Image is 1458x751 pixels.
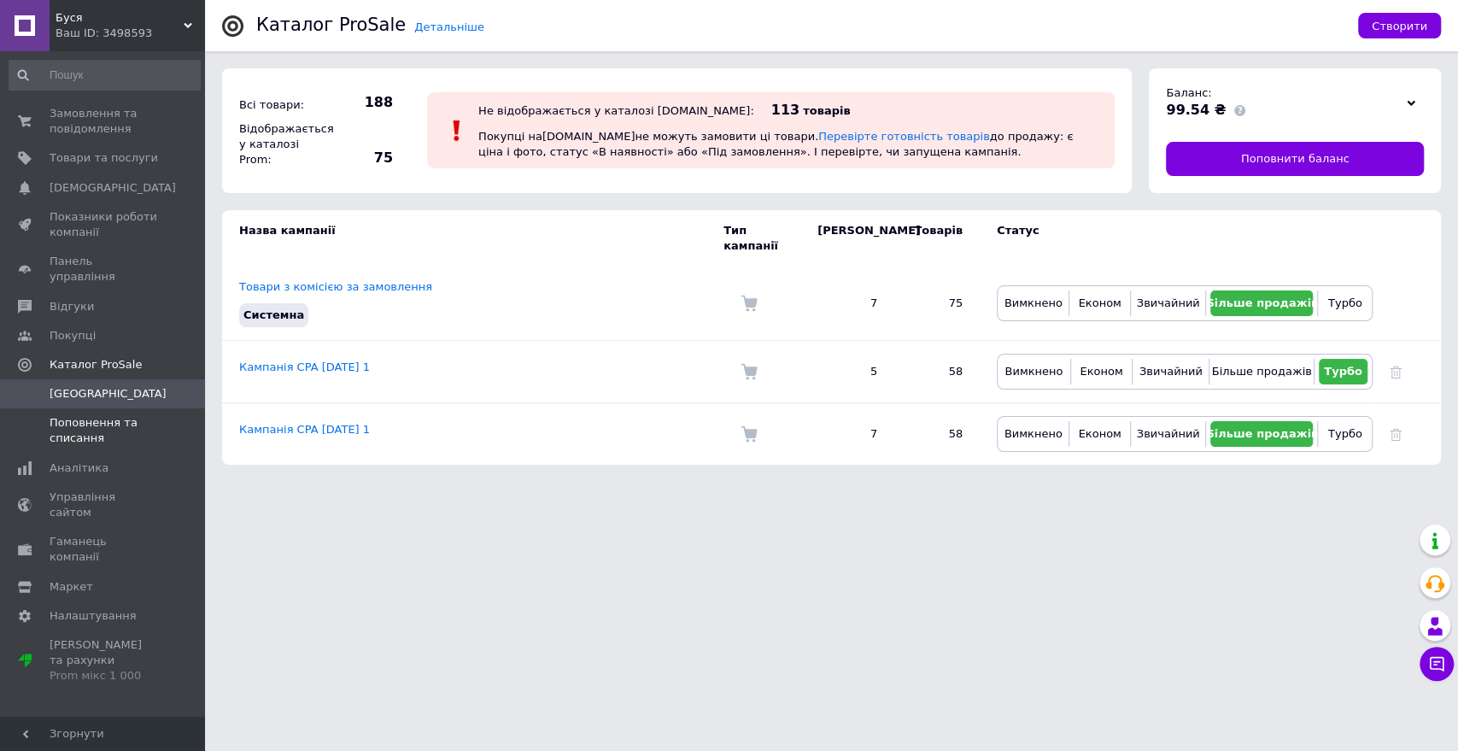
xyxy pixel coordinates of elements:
div: Каталог ProSale [256,16,406,34]
button: Вимкнено [1002,290,1064,316]
span: Турбо [1328,296,1362,309]
a: Кампанія CPA [DATE] 1 [239,423,370,436]
span: Вимкнено [1004,427,1063,440]
td: 7 [800,403,894,466]
span: Налаштування [50,608,137,624]
button: Більше продажів [1214,359,1309,384]
a: Видалити [1390,365,1402,378]
button: Вимкнено [1002,359,1066,384]
td: Статус [980,210,1373,267]
button: Вимкнено [1002,421,1064,447]
span: Турбо [1328,427,1362,440]
span: Поповнити баланс [1241,151,1350,167]
td: 5 [800,341,894,403]
input: Пошук [9,60,201,91]
span: 99.54 ₴ [1166,102,1226,118]
td: Товарів [894,210,980,267]
a: Кампанія CPA [DATE] 1 [239,361,370,373]
td: Назва кампанії [222,210,723,267]
img: Комісія за замовлення [741,425,758,443]
img: Комісія за замовлення [741,363,758,380]
a: Видалити [1390,427,1402,440]
span: [DEMOGRAPHIC_DATA] [50,180,176,196]
button: Турбо [1322,421,1367,447]
img: :exclamation: [444,118,470,144]
span: Вимкнено [1004,365,1063,378]
span: Економ [1078,296,1121,309]
a: Товари з комісією за замовлення [239,280,432,293]
span: Гаманець компанії [50,534,158,565]
span: Звичайний [1137,296,1200,309]
span: Товари та послуги [50,150,158,166]
button: Створити [1358,13,1441,38]
td: 7 [800,267,894,341]
div: Відображається у каталозі Prom: [235,117,329,173]
button: Більше продажів [1210,290,1313,316]
span: Економ [1078,427,1121,440]
span: Більше продажів [1206,296,1318,309]
button: Економ [1074,421,1125,447]
td: Тип кампанії [723,210,800,267]
span: Замовлення та повідомлення [50,106,158,137]
button: Звичайний [1135,421,1202,447]
span: 188 [333,93,393,112]
span: [GEOGRAPHIC_DATA] [50,386,167,402]
span: Баланс: [1166,86,1211,99]
span: товарів [803,104,850,117]
span: Турбо [1324,365,1362,378]
div: Не відображається у каталозі [DOMAIN_NAME]: [478,104,754,117]
td: [PERSON_NAME] [800,210,894,267]
span: Більше продажів [1206,427,1318,440]
img: Комісія за замовлення [741,295,758,312]
span: [PERSON_NAME] та рахунки [50,637,158,684]
span: Покупці на [DOMAIN_NAME] не можуть замовити ці товари. до продажу: є ціна і фото, статус «В наявн... [478,130,1073,158]
span: Створити [1372,20,1427,32]
span: Відгуки [50,299,94,314]
a: Перевірте готовність товарів [818,130,990,143]
span: Економ [1080,365,1122,378]
span: 75 [333,149,393,167]
span: Управління сайтом [50,490,158,520]
button: Більше продажів [1210,421,1313,447]
div: Prom мікс 1 000 [50,668,158,684]
td: 58 [894,341,980,403]
span: Панель управління [50,254,158,285]
span: Покупці [50,328,96,343]
button: Звичайний [1137,359,1204,384]
span: Аналітика [50,461,108,476]
span: 113 [771,102,799,118]
span: Показники роботи компанії [50,209,158,240]
button: Звичайний [1135,290,1202,316]
div: Ваш ID: 3498593 [56,26,205,41]
span: Звичайний [1137,427,1200,440]
button: Економ [1075,359,1127,384]
span: Вимкнено [1004,296,1063,309]
div: Всі товари: [235,93,329,117]
a: Поповнити баланс [1166,142,1424,176]
button: Економ [1074,290,1125,316]
button: Турбо [1322,290,1367,316]
button: Чат з покупцем [1420,647,1454,681]
td: 58 [894,403,980,466]
span: Каталог ProSale [50,357,142,373]
a: Детальніше [414,21,484,33]
td: 75 [894,267,980,341]
span: Буся [56,10,184,26]
button: Турбо [1319,359,1367,384]
span: Звичайний [1139,365,1203,378]
span: Маркет [50,579,93,595]
span: Поповнення та списання [50,415,158,446]
span: Системна [243,308,304,321]
span: Більше продажів [1211,365,1311,378]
